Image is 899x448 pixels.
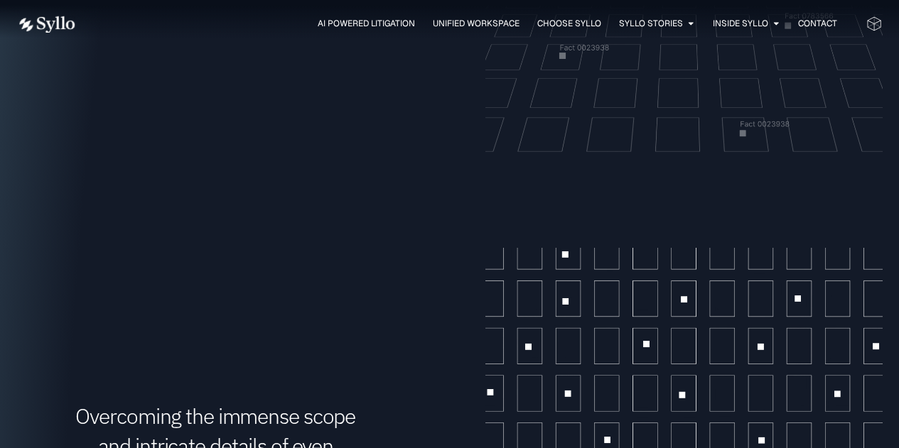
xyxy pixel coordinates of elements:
div: Menu Toggle [104,17,837,31]
nav: Menu [104,17,837,31]
a: AI Powered Litigation [318,17,415,30]
a: Contact [798,17,837,30]
a: Choose Syllo [537,17,601,30]
a: Syllo Stories [619,17,683,30]
img: white logo [17,16,75,33]
a: Unified Workspace [433,17,520,30]
a: Inside Syllo [713,17,768,30]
